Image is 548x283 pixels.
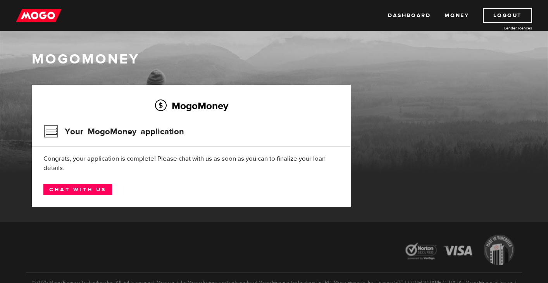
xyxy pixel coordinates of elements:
h1: MogoMoney [32,51,516,67]
a: Dashboard [388,8,431,23]
a: Lender licences [474,25,532,31]
a: Money [445,8,469,23]
a: Chat with us [43,184,112,195]
iframe: LiveChat chat widget [393,103,548,283]
a: Logout [483,8,532,23]
div: Congrats, your application is complete! Please chat with us as soon as you can to finalize your l... [43,154,339,173]
h3: Your MogoMoney application [43,122,184,142]
img: mogo_logo-11ee424be714fa7cbb0f0f49df9e16ec.png [16,8,62,23]
h2: MogoMoney [43,98,339,114]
